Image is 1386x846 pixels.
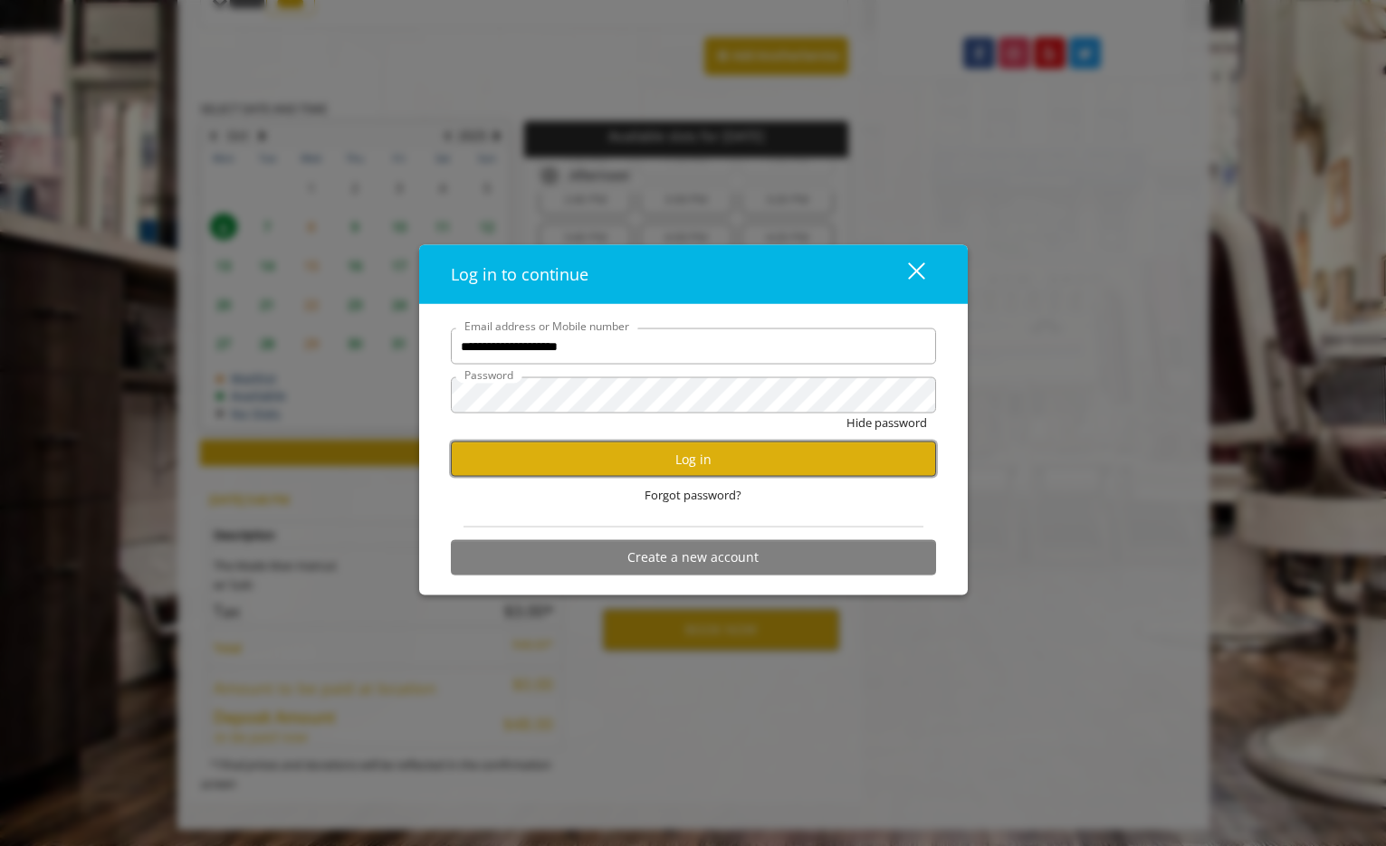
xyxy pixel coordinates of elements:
[846,413,927,433] button: Hide password
[645,486,741,505] span: Forgot password?
[451,377,936,413] input: Password
[451,328,936,365] input: Email address or Mobile number
[455,366,522,384] label: Password
[451,263,588,285] span: Log in to continue
[451,442,936,477] button: Log in
[887,261,923,288] div: close dialog
[875,256,936,293] button: close dialog
[455,318,638,335] label: Email address or Mobile number
[451,539,936,575] button: Create a new account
